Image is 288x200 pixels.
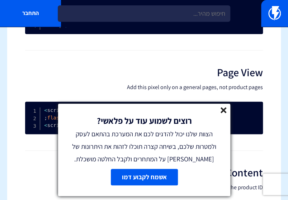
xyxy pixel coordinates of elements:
[44,122,47,128] span: >
[44,115,47,121] span: ;
[25,67,263,78] h2: Page View
[25,184,263,191] p: Add on product pages with the product ID
[44,107,114,128] code: script script
[25,84,263,91] p: Add this pixel only on a general pages, not product pages
[58,5,231,22] input: חיפוש מהיר...
[44,107,47,113] span: >
[47,115,66,121] span: flashy
[25,167,263,179] h2: View Content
